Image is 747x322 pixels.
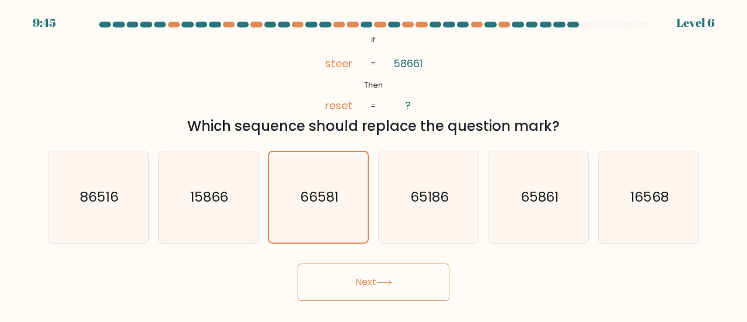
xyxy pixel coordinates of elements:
text: 15866 [190,187,229,206]
div: 9:45 [33,14,56,32]
text: 66581 [300,188,338,206]
tspan: = [371,101,376,111]
tspan: steer [325,56,352,71]
text: 16568 [630,187,669,206]
tspan: Then [364,80,383,90]
text: 86516 [80,187,118,206]
div: Which sequence should replace the question mark? [55,116,692,137]
button: Next [298,264,449,301]
tspan: 58661 [393,56,423,71]
tspan: ? [405,98,411,113]
div: Level 6 [676,14,714,32]
tspan: = [371,58,376,68]
svg: @import url('[URL][DOMAIN_NAME]); [307,32,439,114]
text: 65186 [410,187,449,206]
tspan: If [372,34,376,44]
tspan: reset [325,98,352,113]
text: 65861 [521,187,559,206]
